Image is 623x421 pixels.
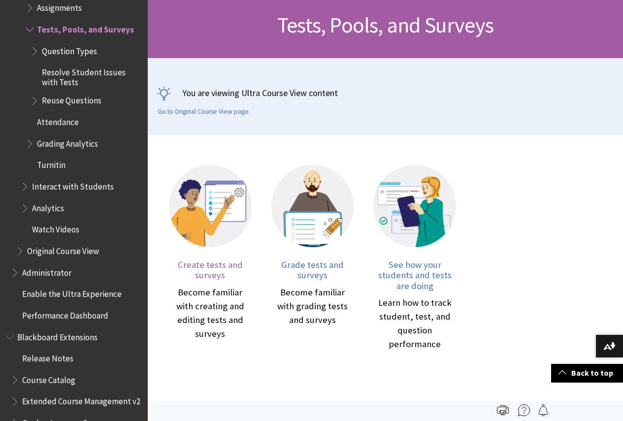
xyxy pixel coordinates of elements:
[373,165,456,248] img: Illustration of a person looking at reports to track a student's performance.
[271,286,354,327] div: Become familiar with grading tests and surveys
[169,286,252,341] div: Become familiar with creating and editing tests and surveys
[22,350,73,363] span: Release Notes
[373,165,456,352] a: Illustration of a person looking at reports to track a student's performance. See how your studen...
[32,200,64,213] span: Analytics
[169,165,252,248] img: Illustration of a person showing how to create tests and surveys.
[42,43,97,56] span: Question Types
[551,364,623,382] a: Back to top
[22,372,75,385] span: Course Catalog
[17,329,98,342] span: Blackboard Extensions
[518,404,530,416] img: More help
[37,114,79,127] span: Attendance
[37,21,134,34] span: Tests, Pools, and Surveys
[37,157,66,170] span: Turnitin
[32,178,114,192] span: Interact with Students
[271,165,354,352] a: Illustration of a person showing a graded test. Grade tests and surveys Become familiar with grad...
[497,404,509,416] img: Print
[537,404,549,416] img: Follow this page
[271,165,354,248] img: Illustration of a person showing a graded test.
[42,93,101,106] span: Reuse Questions
[22,393,140,407] span: Extended Course Management v2
[27,243,99,256] span: Original Course View
[22,307,108,321] span: Performance Dashboard
[22,286,122,299] span: Enable the Ultra Experience
[32,222,79,235] span: Watch Videos
[37,135,98,149] span: Grading Analytics
[378,259,452,291] span: See how your students and tests are doing
[281,259,344,281] span: Grade tests and surveys
[169,165,252,352] a: Illustration of a person showing how to create tests and surveys. Create tests and surveys Become...
[178,259,243,281] span: Create tests and surveys
[22,264,71,278] span: Administrator
[373,296,456,351] div: Learn how to track student, test, and question performance
[158,87,613,99] p: You are viewing Ultra Course View content
[277,11,493,38] span: Tests, Pools, and Surveys
[42,64,141,87] span: Resolve Student Issues with Tests
[158,107,250,116] a: Go to Original Course View page.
